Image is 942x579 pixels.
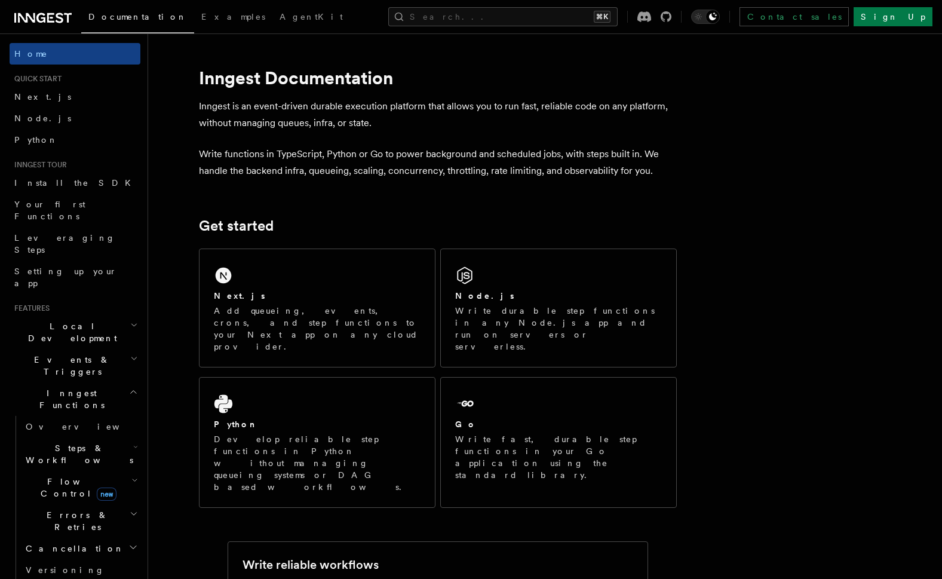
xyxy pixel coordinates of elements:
[243,556,379,573] h2: Write reliable workflows
[594,11,610,23] kbd: ⌘K
[455,290,514,302] h2: Node.js
[10,108,140,129] a: Node.js
[10,74,62,84] span: Quick start
[14,92,71,102] span: Next.js
[14,48,48,60] span: Home
[21,538,140,559] button: Cancellation
[88,12,187,22] span: Documentation
[14,114,71,123] span: Node.js
[10,349,140,382] button: Events & Triggers
[214,418,258,430] h2: Python
[21,543,124,555] span: Cancellation
[81,4,194,33] a: Documentation
[214,290,265,302] h2: Next.js
[199,377,435,508] a: PythonDevelop reliable step functions in Python without managing queueing systems or DAG based wo...
[440,377,677,508] a: GoWrite fast, durable step functions in your Go application using the standard library.
[97,488,116,501] span: new
[10,320,130,344] span: Local Development
[388,7,618,26] button: Search...⌘K
[21,504,140,538] button: Errors & Retries
[21,476,131,500] span: Flow Control
[455,433,662,481] p: Write fast, durable step functions in your Go application using the standard library.
[854,7,932,26] a: Sign Up
[10,129,140,151] a: Python
[440,249,677,367] a: Node.jsWrite durable step functions in any Node.js app and run on servers or serverless.
[10,261,140,294] a: Setting up your app
[10,43,140,65] a: Home
[14,178,138,188] span: Install the SDK
[14,233,115,255] span: Leveraging Steps
[272,4,350,32] a: AgentKit
[10,172,140,194] a: Install the SDK
[10,86,140,108] a: Next.js
[280,12,343,22] span: AgentKit
[214,305,421,353] p: Add queueing, events, crons, and step functions to your Next app on any cloud provider.
[214,433,421,493] p: Develop reliable step functions in Python without managing queueing systems or DAG based workflows.
[21,509,130,533] span: Errors & Retries
[201,12,265,22] span: Examples
[199,146,677,179] p: Write functions in TypeScript, Python or Go to power background and scheduled jobs, with steps bu...
[10,315,140,349] button: Local Development
[10,354,130,378] span: Events & Triggers
[26,422,149,431] span: Overview
[10,227,140,261] a: Leveraging Steps
[21,416,140,437] a: Overview
[10,387,129,411] span: Inngest Functions
[14,200,85,221] span: Your first Functions
[10,304,50,313] span: Features
[199,217,274,234] a: Get started
[455,305,662,353] p: Write durable step functions in any Node.js app and run on servers or serverless.
[21,437,140,471] button: Steps & Workflows
[199,67,677,88] h1: Inngest Documentation
[14,135,58,145] span: Python
[10,160,67,170] span: Inngest tour
[26,565,105,575] span: Versioning
[10,382,140,416] button: Inngest Functions
[194,4,272,32] a: Examples
[21,471,140,504] button: Flow Controlnew
[455,418,477,430] h2: Go
[199,98,677,131] p: Inngest is an event-driven durable execution platform that allows you to run fast, reliable code ...
[14,266,117,288] span: Setting up your app
[740,7,849,26] a: Contact sales
[691,10,720,24] button: Toggle dark mode
[199,249,435,367] a: Next.jsAdd queueing, events, crons, and step functions to your Next app on any cloud provider.
[21,442,133,466] span: Steps & Workflows
[10,194,140,227] a: Your first Functions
